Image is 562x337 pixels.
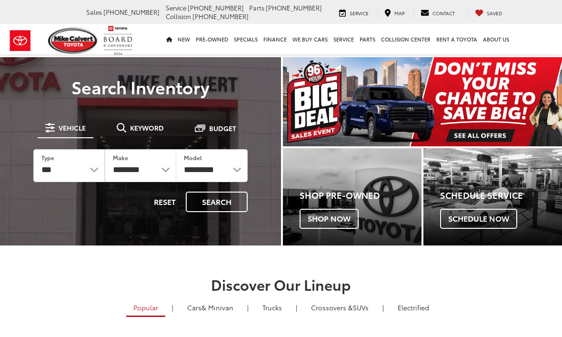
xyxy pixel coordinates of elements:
button: Reset [146,192,184,212]
span: Budget [209,125,236,132]
span: Service [350,10,369,17]
span: Sales [86,8,102,16]
div: Toyota [423,148,562,245]
section: Carousel section with vehicle pictures - may contain disclaimers. [283,57,562,146]
a: Cars [180,299,241,316]
span: [PHONE_NUMBER] [188,3,244,12]
span: & Minivan [201,303,233,312]
span: Parts [249,3,264,12]
a: Shop Pre-Owned Shop Now [283,148,421,245]
a: Rent a Toyota [433,24,480,54]
img: Mike Calvert Toyota [48,28,99,54]
a: Service [331,24,357,54]
a: Trucks [255,299,289,316]
a: My Saved Vehicles [468,8,510,17]
span: [PHONE_NUMBER] [103,8,160,16]
img: Toyota [2,25,38,56]
h4: Shop Pre-Owned [300,191,421,200]
a: Electrified [391,299,436,316]
a: Map [377,8,412,17]
span: Contact [432,10,455,17]
a: Specials [231,24,261,54]
h4: Schedule Service [440,191,562,200]
span: Vehicle [59,124,86,131]
li: | [293,303,300,312]
a: About Us [480,24,512,54]
button: Search [186,192,248,212]
h2: Discover Our Lineup [57,276,505,292]
li: | [380,303,386,312]
label: Model [184,153,202,162]
li: | [170,303,176,312]
span: Saved [487,10,502,17]
a: Schedule Service Schedule Now [423,148,562,245]
a: Contact [413,8,462,17]
span: Crossovers & [311,303,353,312]
span: [PHONE_NUMBER] [266,3,322,12]
span: Service [166,3,186,12]
label: Type [41,153,54,162]
a: Popular [126,299,165,317]
a: Collision Center [378,24,433,54]
span: Shop Now [300,209,359,229]
h3: Search Inventory [20,77,261,96]
li: | [245,303,251,312]
a: SUVs [304,299,376,316]
span: [PHONE_NUMBER] [192,12,249,20]
label: Make [113,153,128,162]
a: Parts [357,24,378,54]
a: Pre-Owned [193,24,231,54]
span: Map [394,10,405,17]
a: Service [332,8,376,17]
img: Big Deal Sales Event [283,57,562,146]
div: carousel slide number 1 of 1 [283,57,562,146]
span: Keyword [130,124,164,131]
a: New [175,24,193,54]
a: Finance [261,24,290,54]
a: WE BUY CARS [290,24,331,54]
span: Schedule Now [440,209,517,229]
a: Home [163,24,175,54]
div: Toyota [283,148,421,245]
span: Collision [166,12,191,20]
